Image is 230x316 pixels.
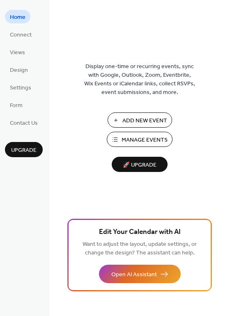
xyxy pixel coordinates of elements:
[122,136,168,144] span: Manage Events
[5,116,43,129] a: Contact Us
[10,119,38,128] span: Contact Us
[111,270,157,279] span: Open AI Assistant
[84,62,195,97] span: Display one-time or recurring events, sync with Google, Outlook, Zoom, Eventbrite, Wix Events or ...
[11,146,37,155] span: Upgrade
[5,27,37,41] a: Connect
[99,265,181,283] button: Open AI Assistant
[10,66,28,75] span: Design
[112,157,168,172] button: 🚀 Upgrade
[5,80,36,94] a: Settings
[5,45,30,59] a: Views
[5,10,30,23] a: Home
[5,63,33,76] a: Design
[117,160,163,171] span: 🚀 Upgrade
[10,48,25,57] span: Views
[5,98,28,112] a: Form
[122,117,167,125] span: Add New Event
[10,31,32,39] span: Connect
[99,227,181,238] span: Edit Your Calendar with AI
[108,112,172,128] button: Add New Event
[83,239,197,259] span: Want to adjust the layout, update settings, or change the design? The assistant can help.
[107,132,172,147] button: Manage Events
[5,142,43,157] button: Upgrade
[10,84,31,92] span: Settings
[10,101,23,110] span: Form
[10,13,25,22] span: Home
